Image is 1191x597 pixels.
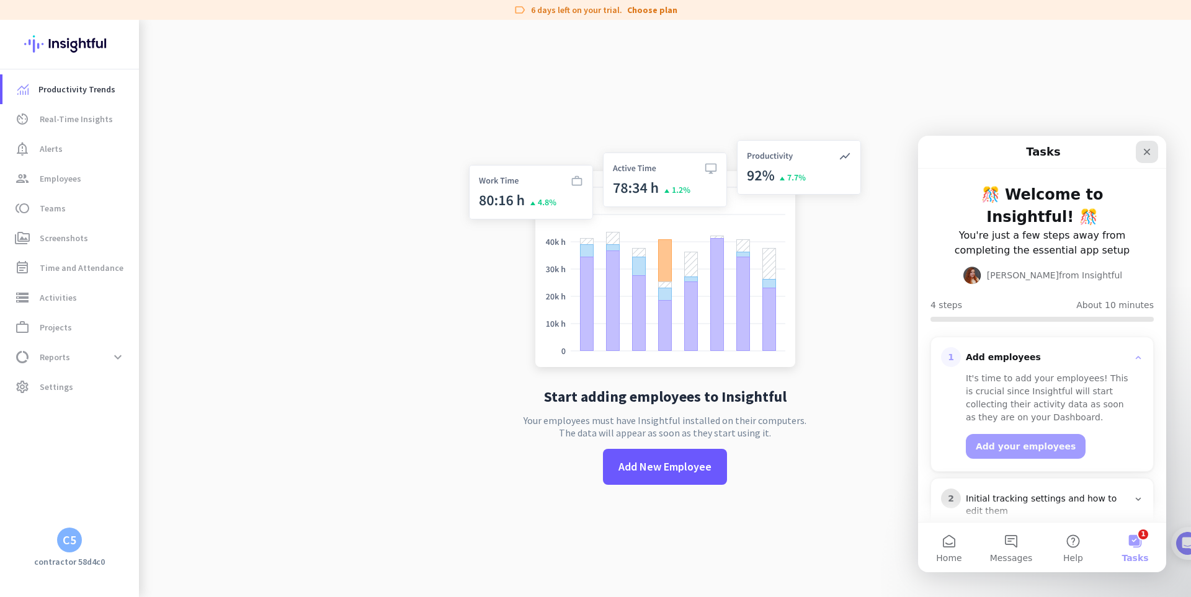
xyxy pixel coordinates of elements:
a: settingsSettings [2,372,139,402]
span: Productivity Trends [38,82,115,97]
i: storage [15,290,30,305]
span: Teams [40,201,66,216]
a: av_timerReal-Time Insights [2,104,139,134]
button: Add New Employee [603,449,727,485]
span: Screenshots [40,231,88,245]
span: Reports [40,350,70,365]
a: storageActivities [2,283,139,312]
button: expand_more [107,346,129,368]
a: menu-itemProductivity Trends [2,74,139,104]
i: event_note [15,260,30,275]
span: Employees [40,171,81,186]
iframe: Intercom live chat [918,136,1166,572]
span: Real-Time Insights [40,112,113,126]
a: perm_mediaScreenshots [2,223,139,253]
i: settings [15,379,30,394]
span: Activities [40,290,77,305]
span: Projects [40,320,72,335]
a: data_usageReportsexpand_more [2,342,139,372]
p: Your employees must have Insightful installed on their computers. The data will appear as soon as... [524,414,806,439]
img: no-search-results [460,133,870,379]
i: notification_important [15,141,30,156]
i: label [514,4,526,16]
i: perm_media [15,231,30,245]
img: menu-item [17,84,29,95]
i: work_outline [15,320,30,335]
i: data_usage [15,350,30,365]
a: groupEmployees [2,164,139,193]
span: Add New Employee [618,459,711,475]
a: tollTeams [2,193,139,223]
i: av_timer [15,112,30,126]
h2: Start adding employees to Insightful [544,389,787,404]
a: notification_importantAlerts [2,134,139,164]
span: Alerts [40,141,63,156]
i: group [15,171,30,186]
span: Time and Attendance [40,260,123,275]
a: Choose plan [627,4,677,16]
span: Settings [40,379,73,394]
a: work_outlineProjects [2,312,139,342]
a: event_noteTime and Attendance [2,253,139,283]
img: Insightful logo [24,20,115,68]
div: C5 [63,534,76,546]
i: toll [15,201,30,216]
